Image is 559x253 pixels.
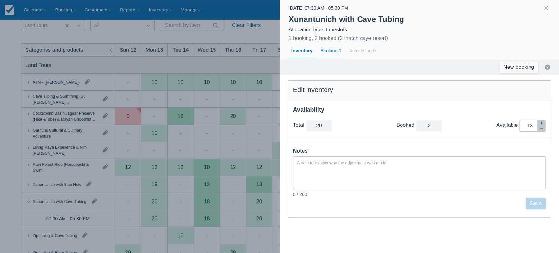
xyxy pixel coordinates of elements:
div: Booked [396,122,416,128]
div: Available [496,122,519,128]
div: Availability [293,106,546,114]
div: Total [293,122,306,128]
div: Allocation type: timeslots [289,27,550,33]
div: Notes [293,146,546,156]
div: 1 booking, 2 booked (2 thatch caye resort) [289,34,388,42]
div: Booking 1 [316,44,345,59]
strong: Xunantunich with Cave Tubing [289,15,404,24]
div: Inventory [288,44,317,59]
div: 0 / 260 [293,191,546,198]
div: Edit inventory [293,86,546,94]
div: [DATE] , 07:30 AM - 05:30 PM [289,4,348,12]
a: New booking [499,61,538,73]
